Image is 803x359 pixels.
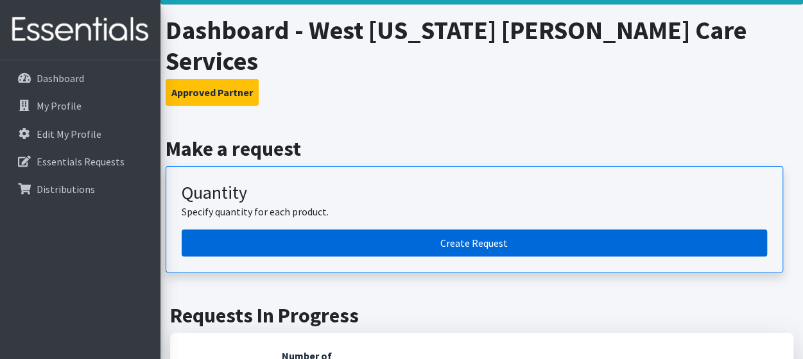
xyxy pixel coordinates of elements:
[37,72,84,85] p: Dashboard
[166,15,799,76] h1: Dashboard - West [US_STATE] [PERSON_NAME] Care Services
[182,230,767,256] a: Create a request by quantity
[170,303,793,328] h2: Requests In Progress
[37,183,95,196] p: Distributions
[5,121,155,147] a: Edit My Profile
[37,155,125,168] p: Essentials Requests
[5,65,155,91] a: Dashboard
[166,79,259,106] button: Approved Partner
[5,93,155,119] a: My Profile
[5,176,155,202] a: Distributions
[182,204,767,219] p: Specify quantity for each product.
[37,99,82,112] p: My Profile
[5,149,155,174] a: Essentials Requests
[37,128,101,140] p: Edit My Profile
[182,182,767,204] h3: Quantity
[166,137,799,161] h2: Make a request
[5,8,155,51] img: HumanEssentials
